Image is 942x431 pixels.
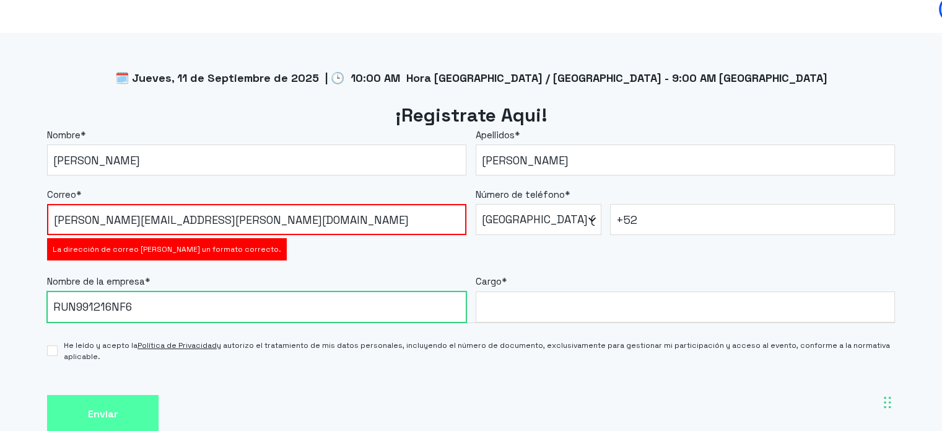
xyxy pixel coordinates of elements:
[47,275,145,287] span: Nombre de la empresa
[884,384,891,421] div: Arrastrar
[32,32,139,42] div: Dominio: [DOMAIN_NAME]
[149,73,194,81] div: Palabras clave
[115,71,827,85] span: 🗓️ Jueves, 11 de Septiembre de 2025 | 🕒 10:00 AM Hora [GEOGRAPHIC_DATA] / [GEOGRAPHIC_DATA] - 9:0...
[47,103,895,128] h2: ¡Registrate Aqui!
[47,345,58,356] input: He leído y acepto laPolítica de Privacidady autorizo el tratamiento de mis datos personales, incl...
[476,189,565,200] span: Número de teléfono
[35,20,61,30] div: v 4.0.25
[137,340,217,350] a: Política de Privacidad
[52,72,62,82] img: tab_domain_overview_orange.svg
[47,129,81,141] span: Nombre
[66,73,95,81] div: Dominio
[136,72,146,82] img: tab_keywords_by_traffic_grey.svg
[720,273,942,431] div: Widget de chat
[20,32,30,42] img: website_grey.svg
[64,340,895,362] span: He leído y acepto la y autorizo el tratamiento de mis datos personales, incluyendo el número de d...
[476,129,515,141] span: Apellidos
[20,20,30,30] img: logo_orange.svg
[720,273,942,431] iframe: Chat Widget
[53,244,281,255] label: La dirección de correo [PERSON_NAME] un formato correcto.
[47,189,76,200] span: Correo
[476,275,502,287] span: Cargo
